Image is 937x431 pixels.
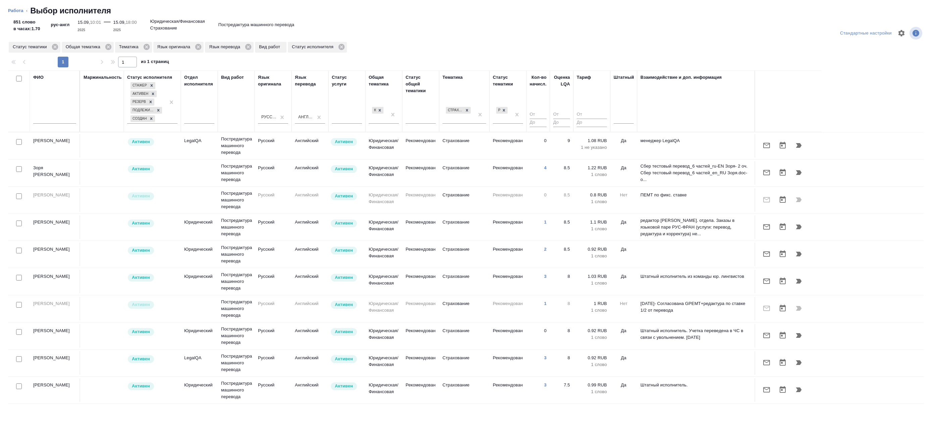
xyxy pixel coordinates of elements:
p: Общая тематика [66,44,103,50]
button: Открыть календарь загрузки [775,246,791,262]
td: Рекомендован [402,134,439,158]
div: Рядовой исполнитель: назначай с учетом рейтинга [127,246,177,255]
td: Юридическая/Финансовая [365,351,402,375]
a: 2 [544,247,546,252]
td: [PERSON_NAME] [30,270,80,293]
td: Английский [292,270,328,293]
td: Английский [292,324,328,348]
div: Язык перевода [295,74,325,87]
div: Создан [131,115,148,122]
div: Стажер, Активен, Резерв, Подлежит внедрению, Создан [130,115,156,123]
button: Открыть календарь загрузки [775,382,791,398]
div: Статус тематики [9,42,60,53]
td: Английский [292,134,328,158]
div: Общая тематика [62,42,114,53]
div: split button [838,28,893,39]
td: Юридическая/Финансовая [365,188,402,212]
td: LegalQA [181,351,218,375]
td: Да [610,161,637,185]
p: Постредактура машинного перевода [221,326,251,346]
p: Активен [335,328,353,335]
td: Рекомендован [489,351,526,375]
td: 0 [526,324,550,348]
p: Язык перевода [209,44,243,50]
button: Продолжить [791,327,807,344]
p: Постредактура машинного перевода [221,244,251,264]
td: Юридический [181,270,218,293]
p: Активен [132,274,150,281]
p: Активен [335,193,353,199]
div: Стажер, Активен, Резерв, Подлежит внедрению, Создан [130,106,163,115]
p: Активен [335,301,353,308]
td: Рекомендован [402,297,439,320]
p: Страхование [443,273,486,280]
button: Отправить предложение о работе [759,246,775,262]
p: Сбер тестовый перевод_6 частей_ru-EN Зоря- 2 оч. Сбер тестовый перевод_6 частей_en_RU Зоря.do... [640,163,751,183]
input: От [577,111,607,119]
p: 1.03 RUB [577,273,607,280]
div: Русский [261,114,277,120]
div: Статус исполнителя [127,74,172,81]
p: 18:00 [125,20,137,25]
p: Активен [335,247,353,254]
td: 9 [550,134,573,158]
p: 1 слово [577,226,607,232]
td: Рекомендован [489,297,526,320]
p: Страхование [443,246,486,253]
td: Английский [292,297,328,320]
p: 1 слово [577,361,607,368]
a: 3 [544,382,546,387]
button: Отправить предложение о работе [759,273,775,289]
p: Постредактура машинного перевода [221,190,251,210]
td: Русский [255,297,292,320]
a: Работа [8,8,23,13]
td: [PERSON_NAME] [30,188,80,212]
td: Юридический [181,324,218,348]
td: Да [610,270,637,293]
div: Активен [131,90,149,98]
td: [PERSON_NAME] [30,215,80,239]
div: Страхование [445,106,471,115]
a: 1 [544,220,546,225]
td: Русский [255,161,292,185]
td: Рекомендован [402,324,439,348]
td: [PERSON_NAME] [30,297,80,320]
td: Юридический [181,243,218,266]
p: Активен [335,166,353,172]
p: 1 слово [577,198,607,205]
div: Стажер, Активен, Резерв, Подлежит внедрению, Создан [130,81,156,90]
input: От [530,111,546,119]
input: До [530,119,546,127]
input: Выбери исполнителей, чтобы отправить приглашение на работу [16,221,22,226]
p: Активен [132,166,150,172]
input: Выбери исполнителей, чтобы отправить приглашение на работу [16,193,22,199]
input: Выбери исполнителей, чтобы отправить приглашение на работу [16,329,22,335]
td: Рекомендован [489,270,526,293]
div: Оценка LQA [553,74,570,87]
button: Открыть календарь загрузки [775,137,791,153]
p: Активен [132,383,150,389]
div: Маржинальность [84,74,122,81]
button: Продолжить [791,355,807,371]
button: Открыть календарь загрузки [775,300,791,316]
div: Английский [298,114,314,120]
td: Да [610,215,637,239]
td: Юридический [181,215,218,239]
div: Страхование [446,107,463,114]
div: Статус общей тематики [406,74,436,94]
span: из 1 страниц [141,58,169,67]
p: Язык оригинала [157,44,193,50]
td: Английский [292,215,328,239]
div: Взаимодействие и доп. информация [640,74,722,81]
div: Рядовой исполнитель: назначай с учетом рейтинга [127,327,177,336]
p: Активен [335,356,353,362]
div: Рекомендован [496,106,508,115]
td: Да [610,351,637,375]
td: Рекомендован [489,243,526,266]
td: 8.5 [550,243,573,266]
p: Постредактура машинного перевода [221,217,251,237]
div: Юридическая/Финансовая [372,107,376,114]
div: Стажер, Активен, Резерв, Подлежит внедрению, Создан [130,90,157,98]
div: Рядовой исполнитель: назначай с учетом рейтинга [127,273,177,282]
a: 1 [544,301,546,306]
